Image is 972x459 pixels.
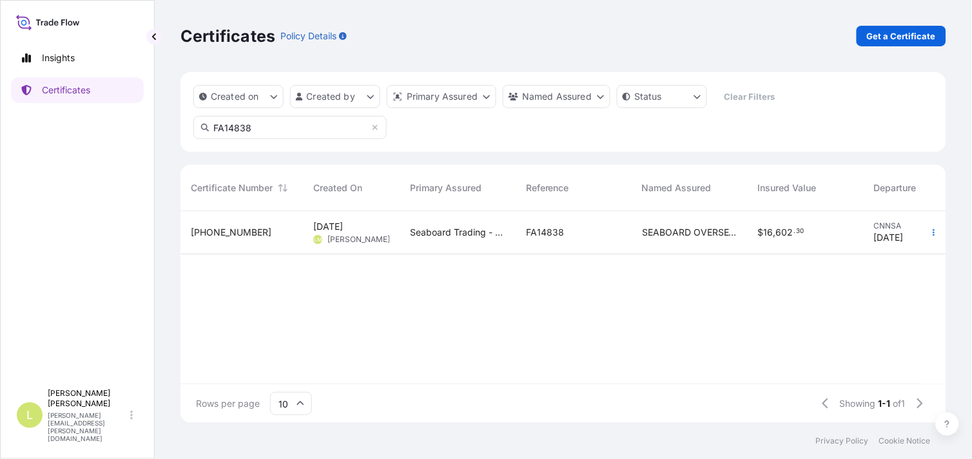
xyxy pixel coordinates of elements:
span: Rows per page [196,397,260,410]
p: Primary Assured [407,90,478,103]
button: Sort [275,180,291,196]
span: L [26,409,33,422]
span: [PHONE_NUMBER] [191,226,271,239]
p: Insights [42,52,75,64]
p: Named Assured [522,90,592,103]
span: Insured Value [758,182,817,194]
span: 1-1 [879,397,891,410]
span: . [794,229,796,234]
p: Certificates [42,84,90,97]
a: Cookie Notice [879,436,931,446]
span: 16 [764,228,773,237]
button: createdBy Filter options [290,85,380,108]
button: createdOn Filter options [193,85,284,108]
span: [PERSON_NAME] [327,234,390,245]
p: Created on [211,90,259,103]
a: Privacy Policy [816,436,869,446]
span: Reference [526,182,569,194]
p: Policy Details [280,30,336,42]
span: , [773,228,776,237]
span: FA14838 [526,226,564,239]
a: Insights [11,45,144,71]
span: of 1 [893,397,906,410]
button: distributor Filter options [387,85,496,108]
input: Search Certificate or Reference... [193,116,387,139]
p: Created by [307,90,356,103]
button: Clear Filters [714,86,786,107]
span: Named Assured [642,182,712,194]
span: Created On [313,182,362,194]
p: Clear Filters [724,90,775,103]
span: Primary Assured [410,182,481,194]
a: Certificates [11,77,144,103]
p: Get a Certificate [867,30,936,42]
span: SEABOARD OVERSEAS [GEOGRAPHIC_DATA] SAS [642,226,737,239]
span: Departure [874,182,917,194]
span: 602 [776,228,793,237]
a: Get a Certificate [857,26,946,46]
p: Certificates [180,26,275,46]
button: cargoOwner Filter options [503,85,610,108]
p: Status [634,90,662,103]
span: 30 [797,229,804,234]
span: LM [314,233,322,246]
span: [DATE] [874,231,904,244]
span: Seaboard Trading - [GEOGRAPHIC_DATA] [410,226,505,239]
span: Certificate Number [191,182,273,194]
span: Showing [840,397,876,410]
span: CNNSA [874,221,950,231]
span: $ [758,228,764,237]
p: [PERSON_NAME] [PERSON_NAME] [48,388,128,409]
button: certificateStatus Filter options [617,85,707,108]
p: [PERSON_NAME][EMAIL_ADDRESS][PERSON_NAME][DOMAIN_NAME] [48,411,128,442]
span: [DATE] [313,220,343,233]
